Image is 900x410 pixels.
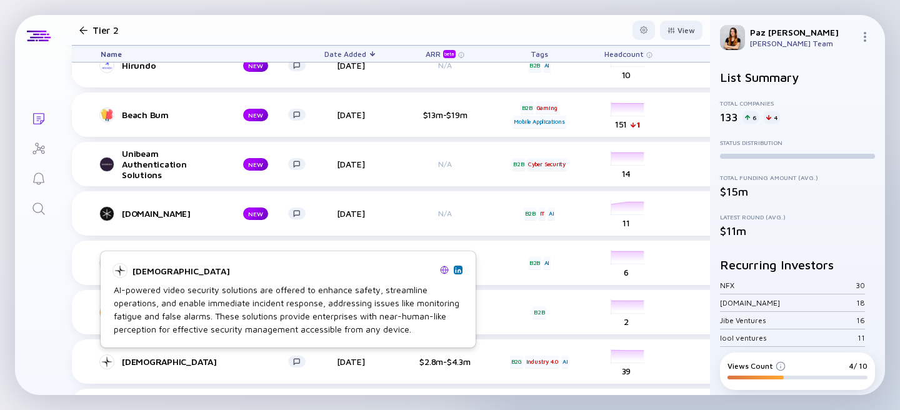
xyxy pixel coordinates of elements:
[536,101,559,114] div: Gaming
[750,27,855,37] div: Paz [PERSON_NAME]
[521,101,534,114] div: B2B
[857,333,865,342] div: 11
[525,356,560,368] div: Industry 4.0
[316,159,386,169] div: [DATE]
[15,132,62,162] a: Investor Map
[856,298,865,307] div: 18
[720,139,875,146] div: Status Distribution
[660,21,702,40] button: View
[404,61,486,70] div: N/A
[512,116,566,128] div: Mobile Applications
[532,306,546,319] div: B2B
[101,58,316,73] a: HirundoNEW
[404,356,486,367] div: $2.8m-$4.3m
[764,111,780,124] div: 4
[15,162,62,192] a: Reminders
[316,356,386,367] div: [DATE]
[15,102,62,132] a: Lists
[849,361,867,371] div: 4/ 10
[404,109,486,120] div: $13m-$19m
[122,109,223,120] div: Beach Bum
[720,185,875,198] div: $15m
[15,192,62,222] a: Search
[404,159,486,169] div: N/A
[101,107,316,122] a: Beach BumNEW
[561,356,569,368] div: AI
[543,257,551,269] div: AI
[524,207,537,220] div: B2B
[547,207,556,220] div: AI
[720,25,745,50] img: Paz Profile Picture
[720,298,856,307] div: [DOMAIN_NAME]
[720,333,857,342] div: lool ventures
[122,208,223,219] div: [DOMAIN_NAME]
[510,356,523,368] div: B2G
[404,209,486,218] div: N/A
[528,257,541,269] div: B2B
[720,316,856,325] div: Jibe Ventures
[426,49,458,58] div: ARR
[101,206,316,221] a: [DOMAIN_NAME]NEW
[101,354,316,369] a: [DEMOGRAPHIC_DATA]
[727,361,786,371] div: Views Count
[720,70,875,84] h2: List Summary
[720,281,856,290] div: NFX
[122,148,223,180] div: Unibeam Authentication Solutions
[856,316,865,325] div: 16
[92,24,119,36] h1: Tier 2
[440,266,449,274] img: Lumana Website
[742,111,759,124] div: 6
[316,109,386,120] div: [DATE]
[720,224,875,237] div: $11m
[316,46,386,62] div: Date Added
[860,32,870,42] img: Menu
[455,267,461,273] img: Lumana Linkedin Page
[856,281,865,290] div: 30
[114,283,462,336] div: AI-powered video security solutions are offered to enhance safety, streamline operations, and ena...
[132,266,435,276] div: [DEMOGRAPHIC_DATA]
[720,99,875,107] div: Total Companies
[316,60,386,71] div: [DATE]
[91,46,316,62] div: Name
[528,59,541,72] div: B2B
[539,207,546,220] div: IT
[527,158,567,171] div: Cyber Security
[316,208,386,219] div: [DATE]
[720,257,875,272] h2: Recurring Investors
[543,59,551,72] div: AI
[443,50,456,58] div: beta
[122,60,223,71] div: Hirundo
[512,158,525,171] div: B2B
[720,174,875,181] div: Total Funding Amount (Avg.)
[720,111,737,124] div: 133
[101,148,316,180] a: Unibeam Authentication SolutionsNEW
[122,356,288,367] div: [DEMOGRAPHIC_DATA]
[504,46,574,62] div: Tags
[720,213,875,221] div: Latest Round (Avg.)
[750,39,855,48] div: [PERSON_NAME] Team
[604,49,644,59] span: Headcount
